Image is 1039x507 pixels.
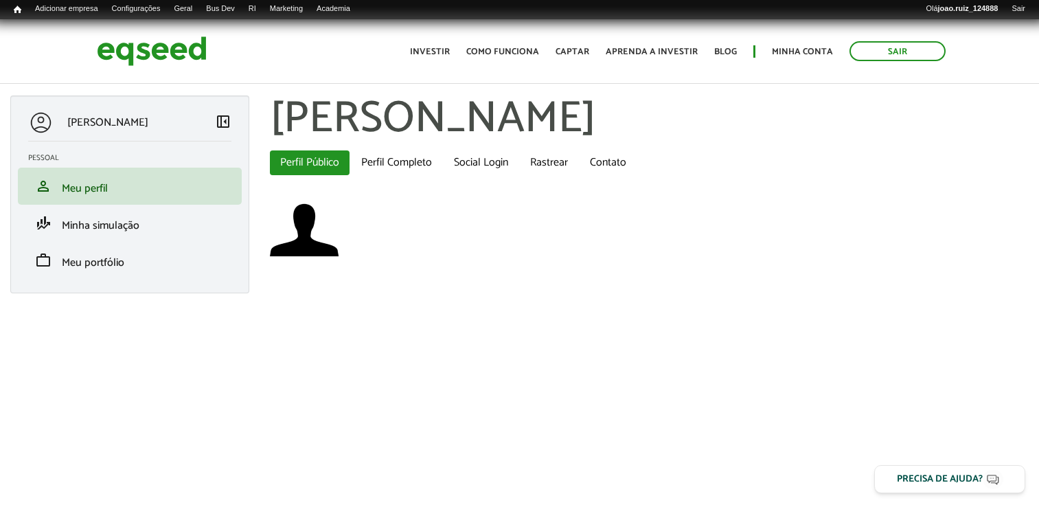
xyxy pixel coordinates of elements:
a: Início [7,3,28,16]
span: person [35,178,52,194]
a: Adicionar empresa [28,3,105,14]
a: Minha conta [772,47,833,56]
a: Social Login [444,150,518,175]
h1: [PERSON_NAME] [270,95,1029,144]
a: Blog [714,47,737,56]
a: Perfil Completo [351,150,442,175]
a: Ver perfil do usuário. [270,196,339,264]
h2: Pessoal [28,154,242,162]
li: Minha simulação [18,205,242,242]
a: RI [242,3,263,14]
a: Perfil Público [270,150,350,175]
a: Marketing [263,3,310,14]
a: Geral [167,3,199,14]
span: Meu perfil [62,179,108,198]
strong: joao.ruiz_124888 [938,4,998,12]
a: finance_modeMinha simulação [28,215,231,232]
a: personMeu perfil [28,178,231,194]
span: Minha simulação [62,216,139,235]
p: [PERSON_NAME] [67,116,148,129]
span: work [35,252,52,269]
span: Início [14,5,21,14]
span: left_panel_close [215,113,231,130]
a: Olájoao.ruiz_124888 [919,3,1005,14]
a: Investir [410,47,450,56]
a: Captar [556,47,589,56]
a: Colapsar menu [215,113,231,133]
a: Rastrear [520,150,578,175]
a: Sair [849,41,946,61]
a: Sair [1005,3,1032,14]
a: Bus Dev [199,3,242,14]
li: Meu perfil [18,168,242,205]
a: Configurações [105,3,168,14]
a: Contato [580,150,637,175]
a: Academia [310,3,357,14]
img: EqSeed [97,33,207,69]
a: Aprenda a investir [606,47,698,56]
img: Foto de João Pedro Ruiz de Oliveira da Silva [270,196,339,264]
span: finance_mode [35,215,52,232]
li: Meu portfólio [18,242,242,279]
a: workMeu portfólio [28,252,231,269]
span: Meu portfólio [62,253,124,272]
a: Como funciona [466,47,539,56]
